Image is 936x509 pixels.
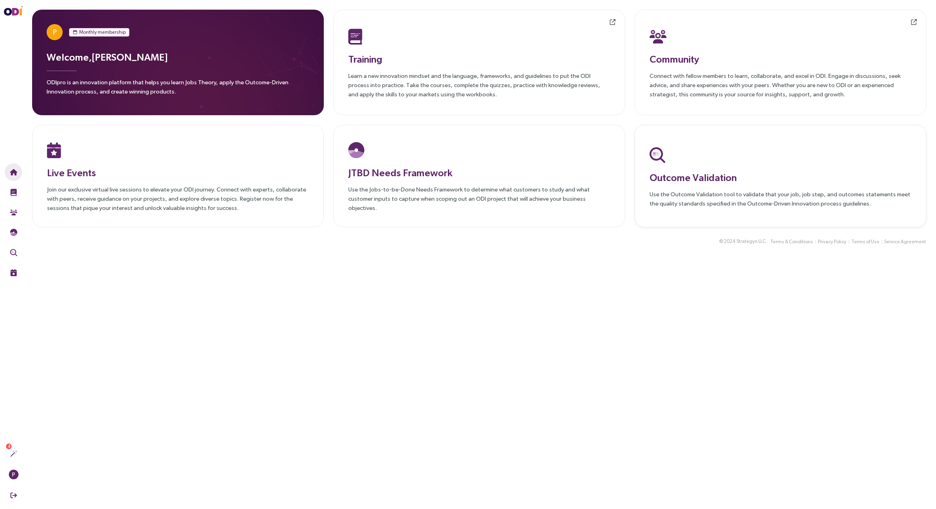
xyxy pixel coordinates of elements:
[817,238,847,246] button: Privacy Policy
[650,29,666,45] img: Community
[5,204,22,221] button: Community
[650,189,911,208] p: Use the Outcome Validation tool to validate that your job, job step, and outcomes statements meet...
[736,238,766,245] span: Strategyn LLC
[5,264,22,281] button: Live Events
[650,147,665,163] img: Outcome Validation
[10,269,17,276] img: Live Events
[884,238,926,246] button: Service Agreement
[770,238,813,246] button: Terms & Conditions
[79,28,126,36] span: Monthly membership
[348,142,364,158] img: JTBD Needs Platform
[53,24,57,40] span: P
[47,165,309,180] h3: Live Events
[6,444,12,449] sup: 4
[10,450,17,457] img: Actions
[884,238,926,246] span: Service Agreement
[8,444,10,449] span: 4
[5,445,22,462] button: Actions
[47,50,309,64] h3: Welcome, [PERSON_NAME]
[719,237,767,246] div: © 2024 .
[10,229,17,236] img: JTBD Needs Framework
[5,163,22,181] button: Home
[10,189,17,196] img: Training
[348,52,610,66] h3: Training
[12,470,15,479] span: P
[5,487,22,504] button: Sign Out
[851,238,879,246] span: Terms of Use
[5,224,22,241] button: Needs Framework
[5,183,22,201] button: Training
[348,185,610,212] p: Use the Jobs-to-be-Done Needs Framework to determine what customers to study and what customer in...
[348,165,610,180] h3: JTBD Needs Framework
[736,237,766,246] button: Strategyn LLC
[47,185,309,212] p: Join our exclusive virtual live sessions to elevate your ODI journey. Connect with experts, colla...
[47,142,61,158] img: Live Events
[770,238,813,246] span: Terms & Conditions
[348,71,610,99] p: Learn a new innovation mindset and the language, frameworks, and guidelines to put the ODI proces...
[5,466,22,483] button: P
[10,209,17,216] img: Community
[818,238,846,246] span: Privacy Policy
[650,71,911,99] p: Connect with fellow members to learn, collaborate, and excel in ODI. Engage in discussions, seek ...
[348,29,362,45] img: Training
[47,77,309,101] p: ODIpro is an innovation platform that helps you learn Jobs Theory, apply the Outcome-Driven Innov...
[650,52,911,66] h3: Community
[5,244,22,261] button: Outcome Validation
[650,170,911,185] h3: Outcome Validation
[10,249,17,256] img: Outcome Validation
[851,238,880,246] button: Terms of Use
